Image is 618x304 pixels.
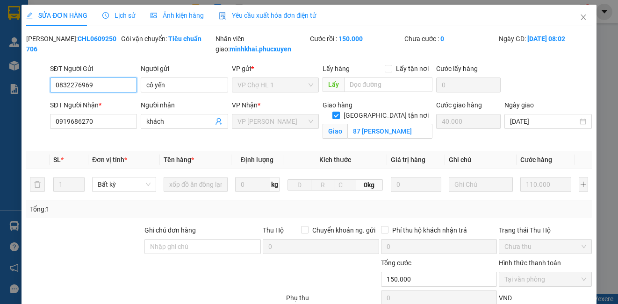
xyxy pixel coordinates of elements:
[440,35,444,42] b: 0
[141,64,228,74] div: Người gửi
[164,156,194,163] span: Tên hàng
[323,77,344,92] span: Lấy
[215,118,223,125] span: user-add
[30,177,45,192] button: delete
[232,101,258,109] span: VP Nhận
[309,225,379,235] span: Chuyển khoản ng. gửi
[151,12,157,19] span: picture
[319,156,351,163] span: Kích thước
[232,64,319,74] div: VP gửi
[50,64,137,74] div: SĐT Người Gửi
[340,110,432,120] span: [GEOGRAPHIC_DATA] tận nơi
[520,156,552,163] span: Cước hàng
[241,156,273,163] span: Định lượng
[404,34,497,44] div: Chưa cước :
[219,12,226,20] img: icon
[335,179,356,191] input: C
[323,65,350,72] span: Lấy hàng
[520,177,571,192] input: 0
[392,64,432,74] span: Lấy tận nơi
[287,179,312,191] input: D
[216,34,308,54] div: Nhân viên giao:
[26,34,119,54] div: [PERSON_NAME]:
[141,100,228,110] div: Người nhận
[436,114,501,129] input: Cước giao hàng
[499,294,512,302] span: VND
[168,35,201,42] b: Tiêu chuẩn
[219,12,316,19] span: Yêu cầu xuất hóa đơn điện tử
[323,124,347,139] span: Giao
[263,226,284,234] span: Thu Hộ
[445,151,517,169] th: Ghi chú
[527,35,565,42] b: [DATE] 08:02
[436,78,501,92] input: Cước lấy hàng
[26,12,33,19] span: edit
[92,156,127,163] span: Đơn vị tính
[323,101,352,109] span: Giao hàng
[30,204,239,214] div: Tổng: 1
[356,179,383,191] span: 0kg
[436,101,482,109] label: Cước giao hàng
[53,156,61,163] span: SL
[102,12,136,19] span: Lịch sử
[164,177,228,192] input: VD: Bàn, Ghế
[499,259,561,267] label: Hình thức thanh toán
[311,179,335,191] input: R
[237,114,313,128] span: VP Minh Khai
[391,156,425,163] span: Giá trị hàng
[151,12,204,19] span: Ảnh kiện hàng
[270,177,280,192] span: kg
[121,34,214,44] div: Gói vận chuyển:
[338,35,363,42] b: 150.000
[237,78,313,92] span: VP Chợ HL 1
[504,101,534,109] label: Ngày giao
[102,12,109,19] span: clock-circle
[230,45,291,53] b: minhkhai.phucxuyen
[504,240,586,254] span: Chưa thu
[580,14,587,21] span: close
[310,34,402,44] div: Cước rồi :
[499,34,591,44] div: Ngày GD:
[570,5,596,31] button: Close
[436,65,478,72] label: Cước lấy hàng
[144,226,196,234] label: Ghi chú đơn hàng
[449,177,513,192] input: Ghi Chú
[98,177,151,191] span: Bất kỳ
[26,12,87,19] span: SỬA ĐƠN HÀNG
[579,177,588,192] button: plus
[381,259,411,267] span: Tổng cước
[144,239,261,254] input: Ghi chú đơn hàng
[388,225,471,235] span: Phí thu hộ khách nhận trả
[50,100,137,110] div: SĐT Người Nhận
[347,124,432,139] input: Giao tận nơi
[504,272,586,286] span: Tại văn phòng
[391,177,442,192] input: 0
[344,77,432,92] input: Dọc đường
[499,225,591,235] div: Trạng thái Thu Hộ
[510,116,577,127] input: Ngày giao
